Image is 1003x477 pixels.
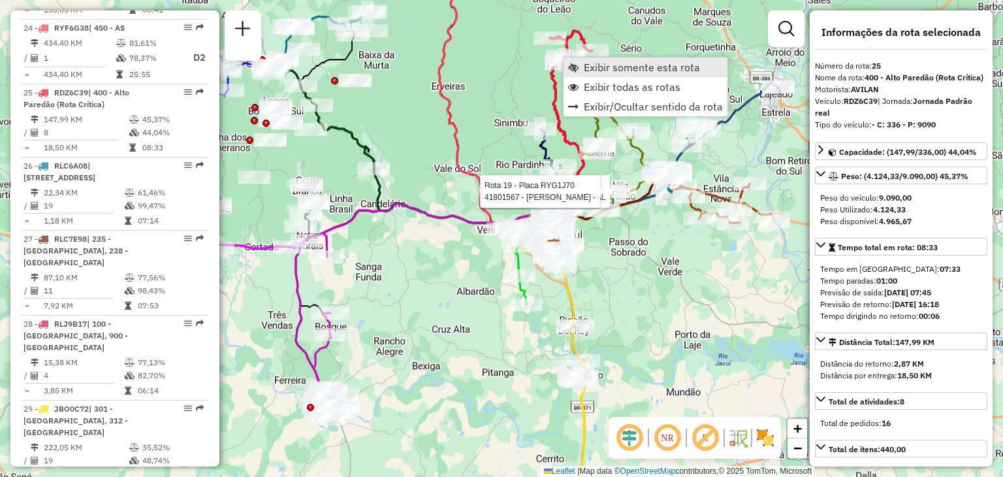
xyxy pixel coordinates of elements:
[841,171,968,181] span: Peso: (4.124,33/9.090,00) 45,37%
[564,77,727,97] li: Exibir todas as rotas
[820,418,982,429] div: Total de pedidos:
[584,82,680,92] span: Exibir todas as rotas
[125,302,131,310] i: Tempo total em rota
[184,235,192,242] em: Opções
[54,319,87,329] span: RLJ9B17
[184,88,192,96] em: Opções
[31,457,39,465] i: Total de Atividades
[43,3,129,16] td: 133,05 KM
[882,418,891,428] strong: 16
[815,96,972,118] span: | Jornada:
[24,319,128,352] span: 28 -
[873,205,906,214] strong: 4.124,33
[546,237,563,254] img: Santa Cruz FAD
[137,356,203,369] td: 77,13%
[129,68,181,81] td: 25:55
[24,161,95,182] span: | [STREET_ADDRESS]
[266,53,299,66] div: Atividade não roteirizada - ANILCE SCHLEMMER - M
[196,24,204,31] em: Rota exportada
[43,186,124,199] td: 22,34 KM
[24,50,30,66] td: /
[196,235,204,242] em: Rota exportada
[24,234,128,267] span: | 235 - [GEOGRAPHIC_DATA], 238 - [GEOGRAPHIC_DATA]
[577,467,579,476] span: |
[815,95,987,119] div: Veículo:
[129,444,139,452] i: % de utilização do peso
[919,311,940,321] strong: 00:06
[290,178,323,191] div: Atividade não roteirizada - FDOC MARIZETE
[815,84,987,95] div: Motorista:
[43,441,129,454] td: 222,05 KM
[137,299,203,312] td: 07:53
[43,369,124,382] td: 4
[89,23,125,33] span: | 450 - AS
[284,220,317,233] div: Atividade não roteirizada - MERCADO DO ALEMAO
[614,422,645,453] span: Ocultar deslocamento
[54,88,88,97] span: RDZ6C39
[815,60,987,72] div: Número da rota:
[851,84,879,94] strong: AVILAN
[879,193,912,203] strong: 9.090,00
[24,454,30,467] td: /
[259,101,292,114] div: Atividade não roteirizada - ADRIANA L. R. NUNES E CIA LTDA
[196,404,204,412] em: Rota exportada
[584,62,700,73] span: Exibir somente esta rota
[24,369,30,382] td: /
[142,141,204,154] td: 08:33
[24,88,129,109] span: | 400 - Alto Paredão (Rota Crítica)
[541,466,815,477] div: Map data © contributors,© 2025 TomTom, Microsoft
[355,24,388,37] div: Atividade não roteirizada - JOSE RIBEIRO PLACIDO
[820,465,982,477] div: Total de itens entrega:
[182,50,206,65] p: D2
[315,401,347,414] div: Atividade não roteirizada - ELY MENEZES
[259,101,292,114] div: Atividade não roteirizada - COML. ALIM. LAGOA BO
[24,88,129,109] span: 25 -
[793,440,802,456] span: −
[897,370,932,380] strong: 18,50 KM
[820,358,982,370] div: Distância do retorno:
[184,404,192,412] em: Opções
[43,68,116,81] td: 434,40 KM
[184,320,192,327] em: Opções
[829,337,934,348] div: Distância Total:
[339,74,372,87] div: Atividade não roteirizada - MINI MERCADO SILVA
[43,199,124,212] td: 19
[24,319,128,352] span: | 100 - [GEOGRAPHIC_DATA], 900 - [GEOGRAPHIC_DATA]
[788,438,807,458] a: Zoom out
[788,419,807,438] a: Zoom in
[31,116,39,123] i: Distância Total
[196,161,204,169] em: Rota exportada
[43,37,116,50] td: 434,40 KM
[142,3,204,16] td: 06:41
[43,384,124,397] td: 3,85 KM
[238,171,270,184] div: Atividade não roteirizada - EDSON ELTON DRESCHER 57421056068
[884,288,931,297] strong: [DATE] 07:45
[584,101,723,112] span: Exibir/Ocultar sentido da rota
[43,113,129,126] td: 147,99 KM
[125,202,135,210] i: % de utilização da cubagem
[895,337,934,347] span: 147,99 KM
[844,96,878,106] strong: RDZ6C39
[820,310,982,322] div: Tempo dirigindo no retorno:
[755,427,776,448] img: Exibir/Ocultar setores
[815,440,987,457] a: Total de itens:440,00
[125,387,131,395] i: Tempo total em rota
[24,141,30,154] td: =
[872,61,881,71] strong: 25
[125,274,135,282] i: % de utilização do peso
[24,284,30,297] td: /
[254,133,287,146] div: Atividade não roteirizada - NICOLAS FARDIM
[137,369,203,382] td: 82,70%
[43,299,124,312] td: 7,92 KM
[24,23,125,33] span: 24 -
[773,16,799,42] a: Exibir filtros
[196,320,204,327] em: Rota exportada
[892,299,939,309] strong: [DATE] 16:18
[820,193,912,203] span: Peso do veículo:
[43,126,129,139] td: 8
[54,23,89,33] span: RYF6G38
[43,141,129,154] td: 18,50 KM
[129,37,181,50] td: 81,61%
[137,271,203,284] td: 77,56%
[865,73,983,82] strong: 400 - Alto Paredão (Rota Crítica)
